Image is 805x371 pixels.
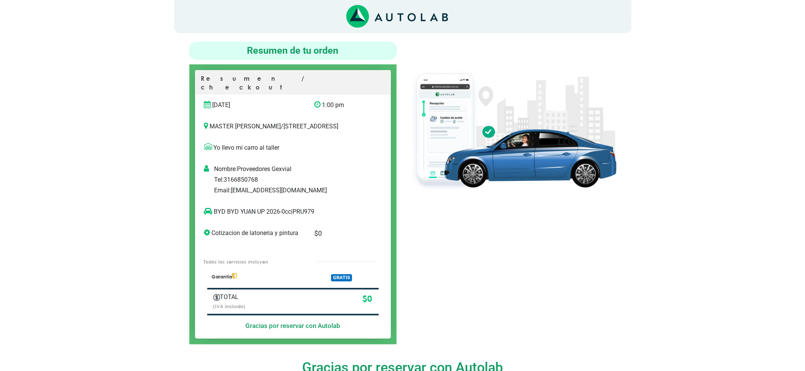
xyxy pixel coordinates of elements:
[346,13,448,20] a: Link al sitio de autolab
[204,143,382,152] p: Yo llevo mi carro al taller
[211,273,303,280] p: Garantía
[213,293,273,302] p: TOTAL
[214,175,387,184] p: Tel: 3166850768
[214,186,387,195] p: Email: [EMAIL_ADDRESS][DOMAIN_NAME]
[204,207,366,216] p: BYD BYD YUAN UP 2026-0cc | PRU979
[213,303,246,309] small: (IVA incluido)
[314,229,366,238] p: $ 0
[192,45,394,57] h4: Resumen de tu orden
[201,74,385,94] p: Resumen / checkout
[203,258,301,265] p: Todos los servicios incluyen
[213,294,220,301] img: Autobooking-Iconos-23.png
[207,322,379,329] h5: Gracias por reservar con Autolab
[204,229,303,238] p: Cotizacion de latoneria y pintura
[214,165,387,174] p: Nombre: Proveedores Gexvial
[314,101,366,110] p: 1:00 pm
[204,101,303,110] p: [DATE]
[204,122,382,131] p: MASTER [PERSON_NAME] / [STREET_ADDRESS]
[331,274,352,281] span: GRATIS
[284,293,372,305] p: $ 0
